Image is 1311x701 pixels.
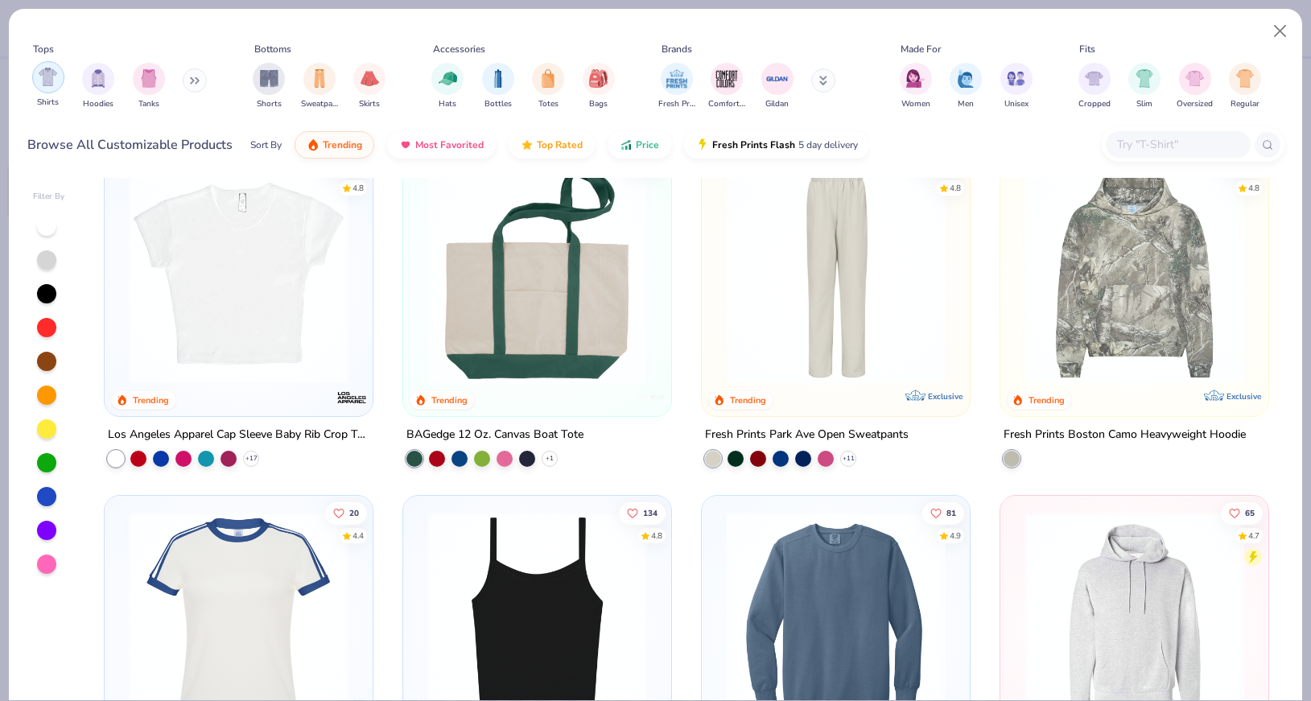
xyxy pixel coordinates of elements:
button: filter button [1078,63,1111,110]
img: TopRated.gif [521,138,534,151]
img: Comfort Colors Image [715,67,739,91]
img: Bags Image [589,69,607,88]
span: Top Rated [537,138,583,151]
span: Regular [1231,98,1259,110]
span: Women [901,98,930,110]
span: Sweatpants [301,98,338,110]
div: 4.4 [352,530,364,542]
span: Exclusive [1226,391,1261,402]
span: 65 [1245,509,1255,517]
button: Top Rated [509,131,595,159]
div: filter for Hats [431,63,464,110]
span: 5 day delivery [798,136,858,155]
div: Brands [662,42,692,56]
span: + 1 [546,454,554,464]
div: 4.8 [352,182,364,194]
button: filter button [353,63,385,110]
button: filter button [708,63,745,110]
div: filter for Sweatpants [301,63,338,110]
img: Bottles Image [489,69,507,88]
img: BAGedge logo [634,381,666,414]
div: Los Angeles Apparel Cap Sleeve Baby Rib Crop Top [108,425,369,445]
span: Gildan [765,98,789,110]
div: Sort By [250,138,282,152]
span: Shirts [37,97,59,109]
img: 0486bd9f-63a6-4ed9-b254-6ac5fae3ddb5 [419,164,655,384]
span: 20 [349,509,359,517]
div: filter for Oversized [1177,63,1213,110]
div: filter for Totes [532,63,564,110]
img: Women Image [906,69,925,88]
img: most_fav.gif [399,138,412,151]
span: Shorts [257,98,282,110]
button: filter button [1229,63,1261,110]
span: Exclusive [928,391,963,402]
div: 4.9 [950,530,961,542]
img: Oversized Image [1185,69,1204,88]
button: filter button [82,63,114,110]
img: Hats Image [439,69,457,88]
button: filter button [583,63,615,110]
span: Slim [1136,98,1152,110]
button: filter button [658,63,695,110]
img: Men Image [957,69,975,88]
button: filter button [761,63,794,110]
span: Trending [323,138,362,151]
div: filter for Women [900,63,932,110]
img: Totes Image [539,69,557,88]
span: Skirts [359,98,380,110]
img: Regular Image [1236,69,1255,88]
div: Made For [901,42,941,56]
div: filter for Men [950,63,982,110]
div: Fresh Prints Boston Camo Heavyweight Hoodie [1004,425,1246,445]
img: 0ed6d0be-3a42-4fd2-9b2a-c5ffc757fdcf [718,164,954,384]
div: 4.8 [950,182,961,194]
button: filter button [1177,63,1213,110]
span: + 17 [245,454,258,464]
div: Fits [1079,42,1095,56]
button: filter button [1128,63,1161,110]
div: BAGedge 12 Oz. Canvas Boat Tote [406,425,583,445]
span: Bottles [484,98,512,110]
img: Fresh Prints Image [665,67,689,91]
button: filter button [301,63,338,110]
img: b0603986-75a5-419a-97bc-283c66fe3a23 [121,164,357,384]
img: Skirts Image [361,69,379,88]
button: filter button [1000,63,1033,110]
div: filter for Shirts [32,61,64,109]
span: 81 [946,509,956,517]
img: Los Angeles Apparel logo [336,381,368,414]
div: 4.7 [1248,530,1259,542]
div: filter for Shorts [253,63,285,110]
button: Like [619,501,666,524]
span: + 11 [843,454,855,464]
div: filter for Gildan [761,63,794,110]
div: filter for Skirts [353,63,385,110]
span: 134 [643,509,658,517]
div: Fresh Prints Park Ave Open Sweatpants [705,425,909,445]
button: Trending [295,131,374,159]
span: Oversized [1177,98,1213,110]
img: flash.gif [696,138,709,151]
div: 4.8 [1248,182,1259,194]
div: filter for Comfort Colors [708,63,745,110]
button: filter button [532,63,564,110]
span: Fresh Prints [658,98,695,110]
img: Sweatpants Image [311,69,328,88]
span: Comfort Colors [708,98,745,110]
div: filter for Tanks [133,63,165,110]
span: Most Favorited [415,138,484,151]
div: filter for Bottles [482,63,514,110]
span: Totes [538,98,559,110]
img: Unisex Image [1007,69,1025,88]
span: Hats [439,98,456,110]
div: filter for Cropped [1078,63,1111,110]
img: Cropped Image [1085,69,1103,88]
div: filter for Fresh Prints [658,63,695,110]
div: Tops [33,42,54,56]
img: Shirts Image [39,68,57,86]
button: Fresh Prints Flash5 day delivery [684,131,870,159]
button: filter button [900,63,932,110]
img: Slim Image [1136,69,1153,88]
div: Accessories [433,42,485,56]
